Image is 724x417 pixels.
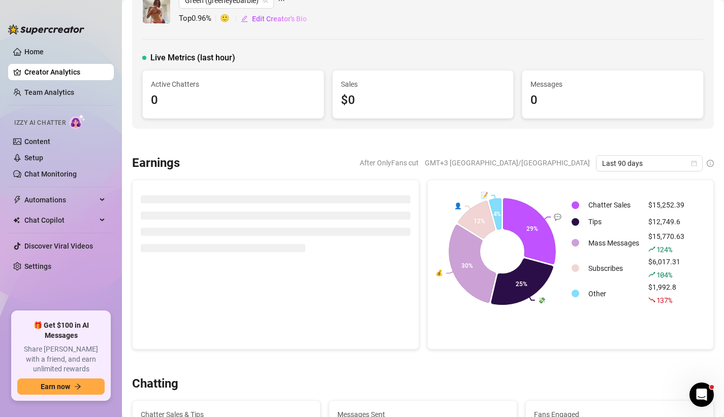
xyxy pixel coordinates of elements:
[648,246,655,253] span: rise
[656,295,672,305] span: 137 %
[707,160,714,167] span: info-circle
[691,160,697,166] span: calendar
[151,79,316,90] span: Active Chatters
[360,155,419,170] span: After OnlyFans cut
[24,88,74,96] a: Team Analytics
[13,217,20,224] img: Chat Copilot
[648,231,684,255] div: $15,770.63
[530,91,695,110] div: 0
[17,378,105,395] button: Earn nowarrow-right
[252,15,307,23] span: Edit Creator's Bio
[74,383,81,390] span: arrow-right
[179,13,220,25] span: Top 0.96 %
[648,296,655,303] span: fall
[132,376,178,392] h3: Chatting
[220,13,240,25] span: 🙂
[689,383,714,407] iframe: Intercom live chat
[24,262,51,270] a: Settings
[584,214,643,230] td: Tips
[584,282,643,306] td: Other
[17,344,105,374] span: Share [PERSON_NAME] with a friend, and earn unlimited rewards
[602,156,697,171] span: Last 90 days
[530,79,695,90] span: Messages
[24,137,50,146] a: Content
[17,321,105,340] span: 🎁 Get $100 in AI Messages
[240,11,307,27] button: Edit Creator's Bio
[584,197,643,213] td: Chatter Sales
[24,170,77,178] a: Chat Monitoring
[341,91,506,110] div: $0
[648,271,655,278] span: rise
[24,48,44,56] a: Home
[648,282,684,306] div: $1,992.8
[584,231,643,255] td: Mass Messages
[341,79,506,90] span: Sales
[150,52,235,64] span: Live Metrics (last hour)
[656,245,672,254] span: 124 %
[584,256,643,281] td: Subscribes
[24,64,106,80] a: Creator Analytics
[656,270,672,280] span: 104 %
[425,155,590,170] span: GMT+3 [GEOGRAPHIC_DATA]/[GEOGRAPHIC_DATA]
[24,212,97,228] span: Chat Copilot
[241,15,248,22] span: edit
[41,383,70,391] span: Earn now
[554,213,561,221] text: 💬
[14,118,66,128] span: Izzy AI Chatter
[24,154,43,162] a: Setup
[538,296,546,304] text: 💸
[13,196,21,204] span: thunderbolt
[480,191,488,199] text: 📝
[8,24,84,34] img: logo-BBDzfeDw.svg
[151,91,316,110] div: 0
[648,216,684,227] div: $12,749.6
[454,202,461,210] text: 👤
[132,155,180,171] h3: Earnings
[24,192,97,208] span: Automations
[70,114,85,129] img: AI Chatter
[648,256,684,281] div: $6,017.31
[24,242,93,250] a: Discover Viral Videos
[435,269,443,276] text: 💰
[648,199,684,211] div: $15,252.39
